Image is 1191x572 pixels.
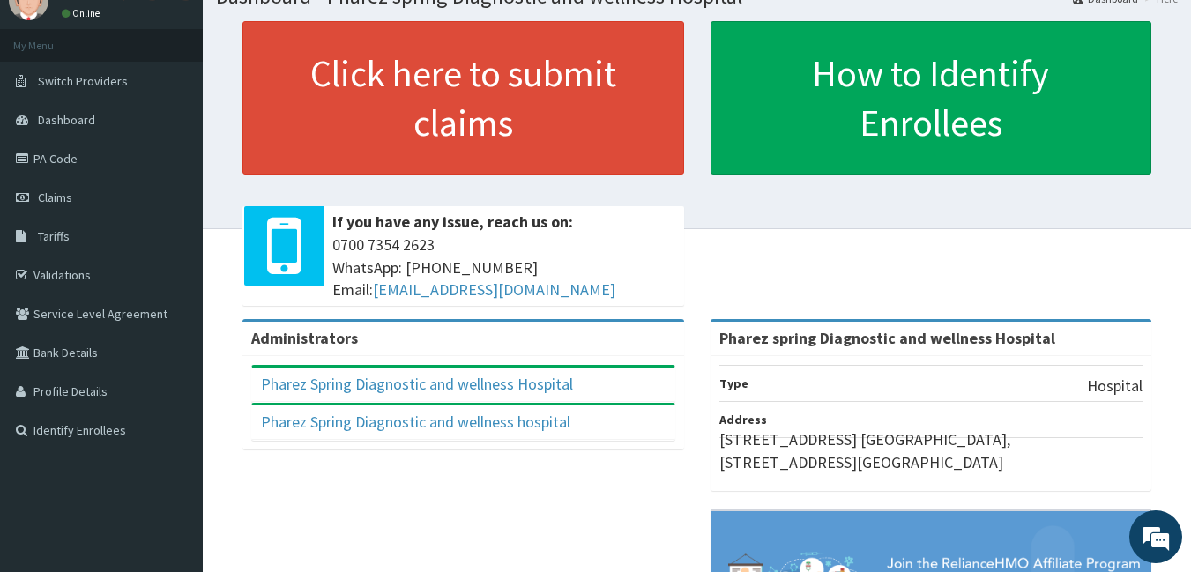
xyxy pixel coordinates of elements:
[719,412,767,427] b: Address
[719,328,1055,348] strong: Pharez spring Diagnostic and wellness Hospital
[33,88,71,132] img: d_794563401_company_1708531726252_794563401
[719,375,748,391] b: Type
[1087,375,1143,397] p: Hospital
[719,428,1143,473] p: [STREET_ADDRESS] [GEOGRAPHIC_DATA], [STREET_ADDRESS][GEOGRAPHIC_DATA]
[38,189,72,205] span: Claims
[261,374,573,394] a: Pharez Spring Diagnostic and wellness Hospital
[332,212,573,232] b: If you have any issue, reach us on:
[102,173,243,351] span: We're online!
[92,99,296,122] div: Chat with us now
[332,234,675,301] span: 0700 7354 2623 WhatsApp: [PHONE_NUMBER] Email:
[242,21,684,175] a: Click here to submit claims
[38,73,128,89] span: Switch Providers
[711,21,1152,175] a: How to Identify Enrollees
[62,7,104,19] a: Online
[38,228,70,244] span: Tariffs
[373,279,615,300] a: [EMAIL_ADDRESS][DOMAIN_NAME]
[9,383,336,445] textarea: Type your message and hit 'Enter'
[251,328,358,348] b: Administrators
[261,412,570,432] a: Pharez Spring Diagnostic and wellness hospital
[38,112,95,128] span: Dashboard
[289,9,331,51] div: Minimize live chat window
